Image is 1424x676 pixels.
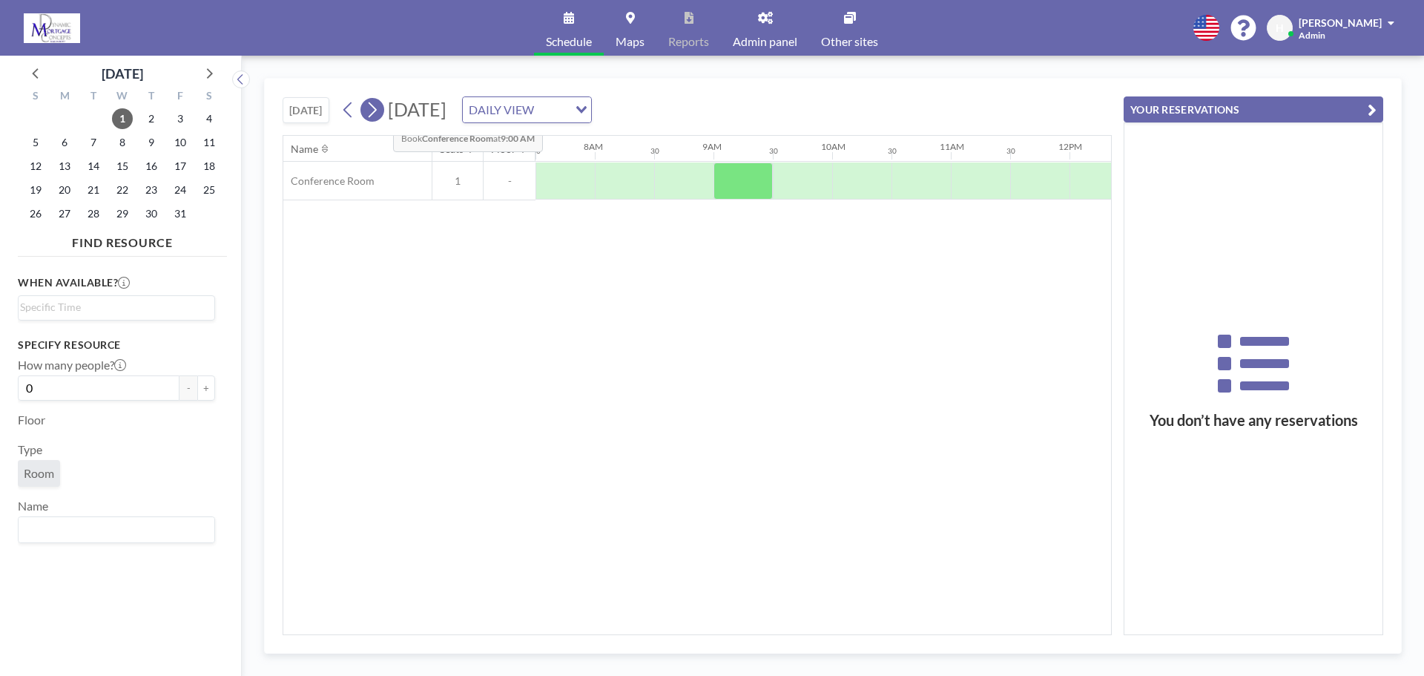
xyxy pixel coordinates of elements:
div: 30 [650,146,659,156]
span: Wednesday, October 29, 2025 [112,203,133,224]
span: DAILY VIEW [466,100,537,119]
span: Schedule [546,36,592,47]
h3: Specify resource [18,338,215,352]
span: [DATE] [388,98,446,120]
label: Name [18,499,48,513]
b: Conference Room [422,133,493,144]
span: Tuesday, October 7, 2025 [83,132,104,153]
div: 30 [769,146,778,156]
span: 1 [432,174,483,188]
span: [PERSON_NAME] [1299,16,1382,29]
span: - [484,174,535,188]
button: - [179,375,197,401]
div: 30 [1006,146,1015,156]
div: M [50,88,79,107]
span: H [1276,22,1284,35]
span: Wednesday, October 22, 2025 [112,180,133,200]
span: Admin panel [733,36,797,47]
div: 8AM [584,141,603,152]
div: Search for option [19,517,214,542]
span: Monday, October 6, 2025 [54,132,75,153]
span: Sunday, October 19, 2025 [25,180,46,200]
span: Sunday, October 26, 2025 [25,203,46,224]
span: Saturday, October 11, 2025 [199,132,220,153]
div: 9AM [702,141,722,152]
span: Saturday, October 18, 2025 [199,156,220,177]
div: 10AM [821,141,845,152]
img: organization-logo [24,13,80,43]
label: How many people? [18,358,126,373]
span: Tuesday, October 14, 2025 [83,156,104,177]
span: Monday, October 13, 2025 [54,156,75,177]
span: Tuesday, October 28, 2025 [83,203,104,224]
span: Monday, October 27, 2025 [54,203,75,224]
input: Search for option [20,299,206,315]
span: Sunday, October 5, 2025 [25,132,46,153]
div: F [165,88,194,107]
span: Saturday, October 4, 2025 [199,108,220,129]
label: Floor [18,413,45,427]
div: S [194,88,223,107]
span: Friday, October 3, 2025 [170,108,191,129]
span: Sunday, October 12, 2025 [25,156,46,177]
span: Wednesday, October 15, 2025 [112,156,133,177]
span: Friday, October 10, 2025 [170,132,191,153]
span: Thursday, October 2, 2025 [141,108,162,129]
span: Thursday, October 16, 2025 [141,156,162,177]
div: 11AM [940,141,964,152]
span: Thursday, October 30, 2025 [141,203,162,224]
h4: FIND RESOURCE [18,229,227,250]
span: Monday, October 20, 2025 [54,180,75,200]
div: T [79,88,108,107]
span: Friday, October 24, 2025 [170,180,191,200]
span: Thursday, October 23, 2025 [141,180,162,200]
span: Friday, October 31, 2025 [170,203,191,224]
div: Search for option [19,296,214,318]
div: T [136,88,165,107]
div: 12PM [1058,141,1082,152]
input: Search for option [538,100,567,119]
span: Room [24,466,54,480]
div: W [108,88,137,107]
span: Admin [1299,30,1325,41]
span: Thursday, October 9, 2025 [141,132,162,153]
div: 30 [888,146,897,156]
label: Type [18,442,42,457]
div: [DATE] [102,63,143,84]
div: S [22,88,50,107]
button: [DATE] [283,97,329,123]
span: Saturday, October 25, 2025 [199,180,220,200]
button: + [197,375,215,401]
span: Book at [393,122,543,152]
h3: You don’t have any reservations [1124,411,1382,430]
span: Conference Room [283,174,375,188]
span: Wednesday, October 1, 2025 [112,108,133,129]
input: Search for option [20,520,206,539]
span: Wednesday, October 8, 2025 [112,132,133,153]
span: Friday, October 17, 2025 [170,156,191,177]
span: Tuesday, October 21, 2025 [83,180,104,200]
span: Maps [616,36,645,47]
div: Name [291,142,318,156]
b: 9:00 AM [501,133,535,144]
div: Search for option [463,97,591,122]
span: Reports [668,36,709,47]
button: YOUR RESERVATIONS [1124,96,1383,122]
span: Other sites [821,36,878,47]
